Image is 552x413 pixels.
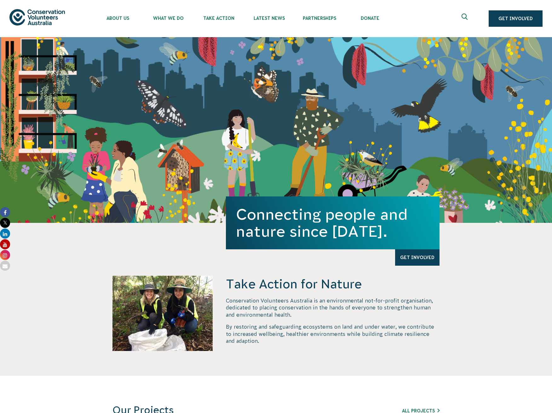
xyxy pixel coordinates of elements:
span: Expand search box [462,14,469,24]
p: By restoring and safeguarding ecosystems on land and under water, we contribute to increased well... [226,323,440,344]
span: Latest News [244,16,294,21]
h1: Connecting people and nature since [DATE]. [236,206,429,240]
span: What We Do [143,16,193,21]
span: About Us [93,16,143,21]
p: Conservation Volunteers Australia is an environmental not-for-profit organisation, dedicated to p... [226,297,440,318]
span: Partnerships [294,16,345,21]
h4: Take Action for Nature [226,276,440,292]
a: Get Involved [489,10,543,27]
span: Take Action [193,16,244,21]
a: Get Involved [395,249,440,266]
button: Expand search box Close search box [458,11,473,26]
img: logo.svg [9,9,65,25]
span: Donate [345,16,395,21]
